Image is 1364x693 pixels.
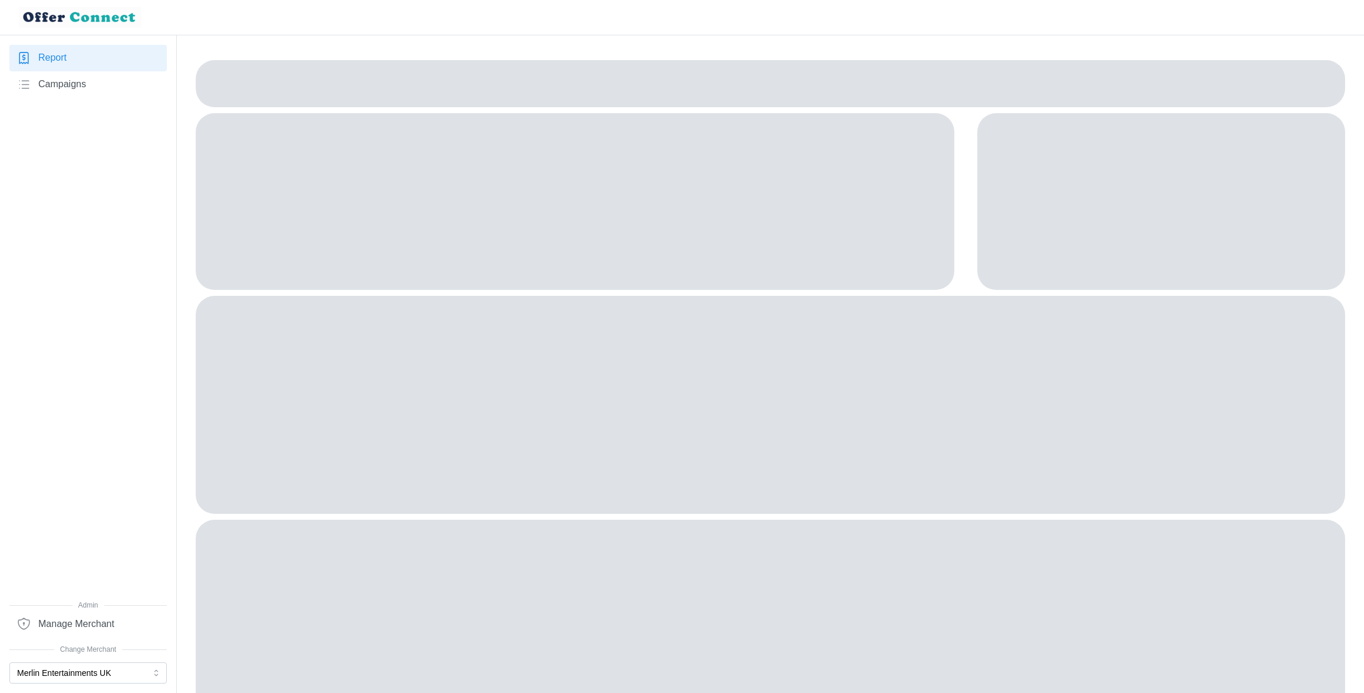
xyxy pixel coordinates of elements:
span: Admin [9,600,167,611]
a: Report [9,45,167,71]
span: Report [38,51,67,65]
button: Merlin Entertainments UK [9,662,167,684]
a: Manage Merchant [9,610,167,637]
span: Campaigns [38,77,86,92]
a: Campaigns [9,71,167,98]
span: Change Merchant [9,644,167,655]
span: Manage Merchant [38,617,114,632]
img: loyalBe Logo [19,7,141,28]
